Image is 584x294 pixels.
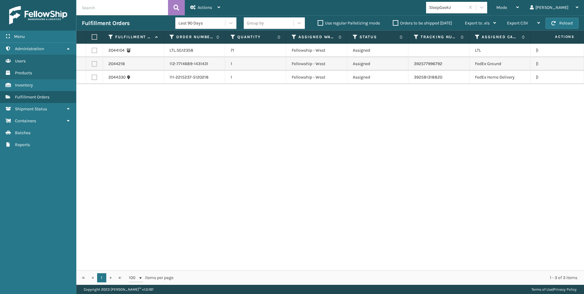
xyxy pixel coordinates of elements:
[108,61,125,67] a: 2044218
[347,44,408,57] td: Assigned
[286,57,347,71] td: Fellowship - West
[469,57,531,71] td: FedEx Ground
[546,18,579,29] button: Reload
[164,71,225,84] td: 111-2215237-5120218
[421,34,458,40] label: Tracking Number
[531,285,577,294] div: |
[164,57,225,71] td: 112-7714689-1431431
[178,20,226,26] div: Last 90 Days
[15,46,44,51] span: Administration
[531,287,553,292] a: Terms of Use
[97,273,106,282] a: 1
[14,34,25,39] span: Menu
[15,83,33,88] span: Inventory
[482,34,519,40] label: Assigned Carrier Service
[507,20,528,26] span: Export CSV
[469,44,531,57] td: LTL
[347,57,408,71] td: Assigned
[414,61,442,66] a: 392577996792
[393,20,452,26] label: Orders to be shipped [DATE]
[414,75,442,80] a: 392581318820
[15,58,26,64] span: Users
[108,74,126,80] a: 2044330
[247,20,264,26] div: Group by
[15,94,49,100] span: Fulfillment Orders
[15,130,31,135] span: Batches
[237,34,274,40] label: Quantity
[469,71,531,84] td: FedEx Home Delivery
[198,5,212,10] span: Actions
[225,71,286,84] td: 1
[164,44,225,57] td: LTL.SG12358
[176,34,213,40] label: Order Number
[225,57,286,71] td: 1
[360,34,396,40] label: Status
[429,4,465,11] div: SleepGeekz
[182,275,577,281] div: 1 - 3 of 3 items
[129,273,173,282] span: items per page
[318,20,380,26] label: Use regular Palletizing mode
[108,47,125,53] a: 2044104
[82,20,130,27] h3: Fulfillment Orders
[9,6,67,24] img: logo
[15,106,47,112] span: Shipment Status
[465,20,490,26] span: Export to .xls
[298,34,335,40] label: Assigned Warehouse
[15,118,36,123] span: Containers
[129,275,138,281] span: 100
[225,44,286,57] td: 71
[15,70,32,75] span: Products
[115,34,152,40] label: Fulfillment Order Id
[553,287,577,292] a: Privacy Policy
[347,71,408,84] td: Assigned
[286,44,347,57] td: Fellowship - West
[15,142,30,147] span: Reports
[536,32,578,42] span: Actions
[286,71,347,84] td: Fellowship - West
[84,285,154,294] p: Copyright 2023 [PERSON_NAME]™ v 1.0.187
[496,5,507,10] span: Mode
